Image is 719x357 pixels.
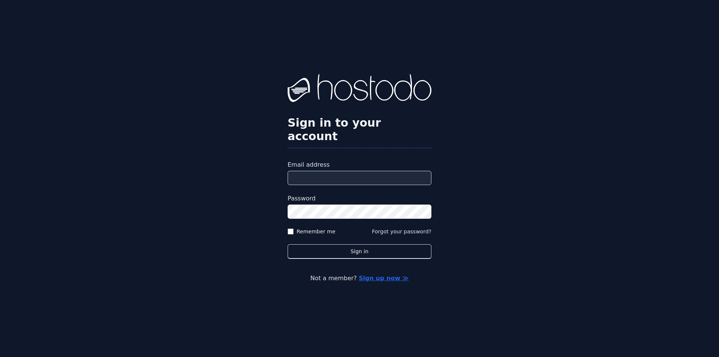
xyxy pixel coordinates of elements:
[372,228,431,235] button: Forgot your password?
[288,74,431,104] img: Hostodo
[359,275,409,282] a: Sign up now ≫
[288,116,431,143] h2: Sign in to your account
[288,244,431,259] button: Sign in
[288,194,431,203] label: Password
[288,160,431,169] label: Email address
[297,228,336,235] label: Remember me
[36,274,683,283] p: Not a member?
